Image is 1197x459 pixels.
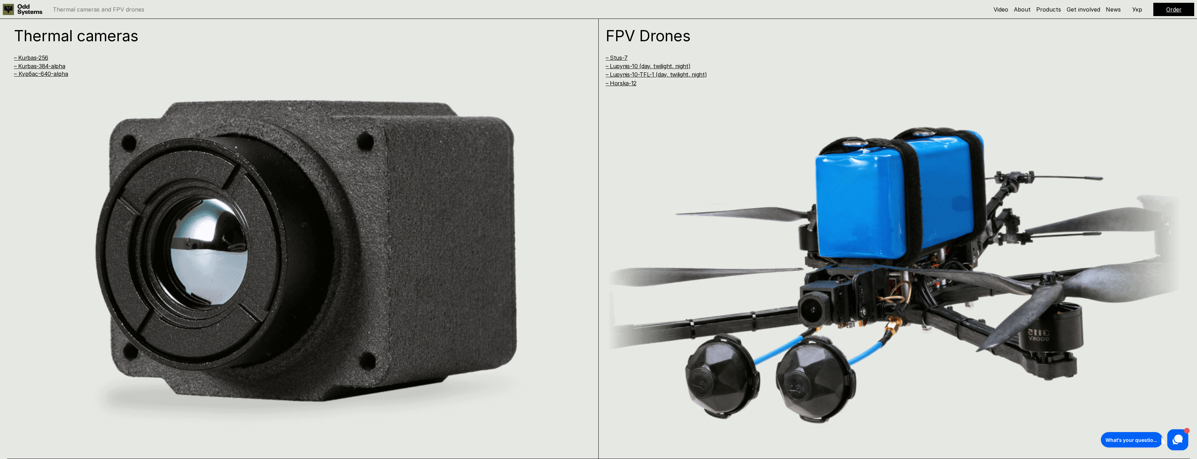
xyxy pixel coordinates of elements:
a: – Lupynis-10 (day, twilight, night) [606,63,691,70]
h1: FPV Drones [606,28,1148,43]
a: News [1106,6,1121,13]
a: Get involved [1067,6,1100,13]
a: – Stus-7 [606,54,628,61]
p: Thermal cameras and FPV drones [53,7,144,12]
a: – Horska-12 [606,80,636,87]
iframe: HelpCrunch [1099,428,1190,452]
p: Укр [1132,7,1142,12]
a: Order [1166,6,1182,13]
a: Products [1036,6,1061,13]
a: About [1014,6,1031,13]
a: – Kurbas-384-alpha [14,63,65,70]
a: – Курбас-640-alpha [14,70,68,77]
a: – Lupynis-10-TFL-1 (day, twilight, night) [606,71,707,78]
a: – Kurbas-256 [14,54,48,61]
h1: Thermal cameras [14,28,557,43]
a: Video [994,6,1008,13]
